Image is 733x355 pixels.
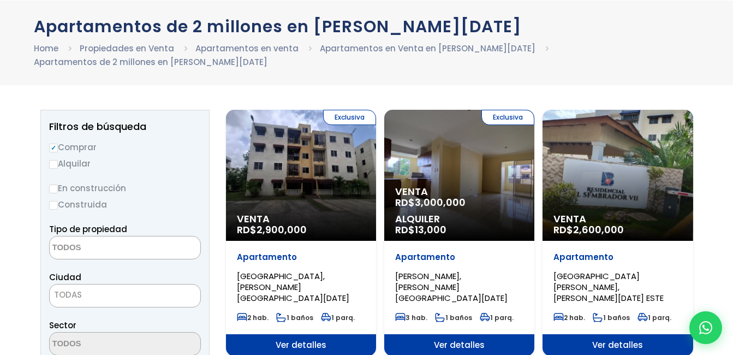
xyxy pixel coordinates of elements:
input: En construcción [49,185,58,193]
label: Comprar [49,140,201,154]
span: [GEOGRAPHIC_DATA], [PERSON_NAME][GEOGRAPHIC_DATA][DATE] [237,270,349,304]
a: Apartamentos en Venta en [PERSON_NAME][DATE] [320,43,535,54]
span: RD$ [395,196,466,209]
span: [PERSON_NAME], [PERSON_NAME][GEOGRAPHIC_DATA][DATE] [395,270,508,304]
label: Alquilar [49,157,201,170]
span: 1 baños [435,313,472,322]
span: Alquiler [395,214,523,224]
span: 2,600,000 [573,223,624,236]
span: 1 baños [276,313,313,322]
span: RD$ [553,223,624,236]
li: Apartamentos de 2 millones en [PERSON_NAME][DATE] [34,55,267,69]
span: 1 parq. [637,313,671,322]
span: TODAS [50,287,200,303]
span: 1 parq. [480,313,514,322]
input: Construida [49,201,58,210]
span: 2,900,000 [257,223,307,236]
p: Apartamento [395,252,523,263]
span: Venta [237,214,365,224]
p: Apartamento [237,252,365,263]
input: Comprar [49,144,58,152]
span: TODAS [49,284,201,307]
a: Propiedades en Venta [80,43,174,54]
a: Home [34,43,58,54]
span: Sector [49,319,76,331]
a: Apartamentos en venta [195,43,299,54]
span: 3,000,000 [415,196,466,209]
p: Apartamento [553,252,682,263]
span: RD$ [237,223,307,236]
span: 2 hab. [553,313,585,322]
span: TODAS [54,289,82,300]
label: En construcción [49,181,201,195]
span: [GEOGRAPHIC_DATA][PERSON_NAME], [PERSON_NAME][DATE] ESTE [553,270,664,304]
span: Tipo de propiedad [49,223,127,235]
span: Exclusiva [323,110,376,125]
span: RD$ [395,223,446,236]
span: 2 hab. [237,313,269,322]
label: Construida [49,198,201,211]
input: Alquilar [49,160,58,169]
span: Venta [553,214,682,224]
span: 1 parq. [321,313,355,322]
h1: Apartamentos de 2 millones en [PERSON_NAME][DATE] [34,17,700,36]
span: 1 baños [593,313,630,322]
h2: Filtros de búsqueda [49,121,201,132]
span: Venta [395,186,523,197]
textarea: Search [50,236,156,260]
span: 3 hab. [395,313,427,322]
span: Ciudad [49,271,81,283]
span: 13,000 [415,223,446,236]
span: Exclusiva [481,110,534,125]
